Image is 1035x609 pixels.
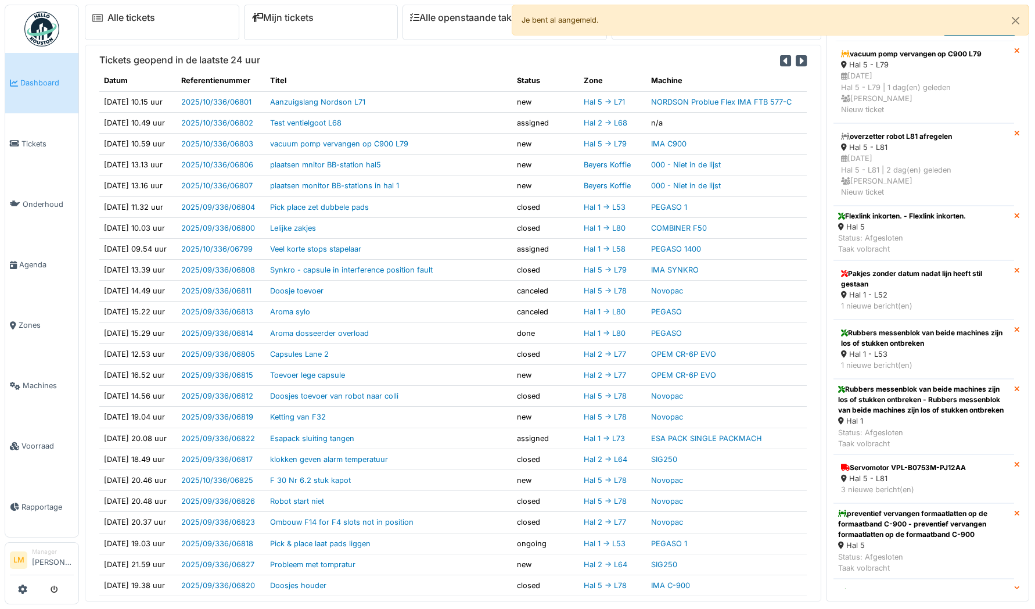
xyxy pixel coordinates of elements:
[651,329,682,338] a: PEGASO
[512,575,580,596] td: closed
[99,91,177,112] td: [DATE] 10.15 uur
[512,470,580,490] td: new
[512,91,580,112] td: new
[177,70,265,91] th: Referentienummer
[99,533,177,554] td: [DATE] 19.03 uur
[584,266,627,274] a: Hal 5 -> L79
[99,302,177,323] td: [DATE] 15.22 uur
[181,539,253,548] a: 2025/09/336/06818
[20,77,74,88] span: Dashboard
[270,497,324,506] a: Robot start niet
[270,560,355,569] a: Probleem met tompratur
[99,323,177,343] td: [DATE] 15.29 uur
[512,386,580,407] td: closed
[10,547,74,575] a: LM Manager[PERSON_NAME]
[512,554,580,575] td: new
[270,476,351,485] a: F 30 Nr 6.2 stuk kapot
[833,454,1014,503] a: Servomotor VPL-B0753M-PJ12AA Hal 5 - L81 3 nieuwe bericht(en)
[270,455,388,464] a: klokken geven alarm temperatuur
[651,497,683,506] a: Novopac
[838,211,966,221] div: Flexlink inkorten. - Flexlink inkorten.
[584,581,627,590] a: Hal 5 -> L78
[512,112,580,133] td: assigned
[181,119,253,127] a: 2025/10/336/06802
[181,286,251,295] a: 2025/09/336/06811
[584,413,627,421] a: Hal 5 -> L78
[651,392,683,400] a: Novopac
[512,491,580,512] td: closed
[19,259,74,270] span: Agenda
[651,581,690,590] a: IMA C-900
[99,55,260,66] h6: Tickets geopend in de laatste 24 uur
[838,221,966,232] div: Hal 5
[579,70,646,91] th: Zone
[838,540,1009,551] div: Hal 5
[651,371,716,379] a: OPEM CR-6P EVO
[512,175,580,196] td: new
[841,473,1007,484] div: Hal 5 - L81
[181,98,251,106] a: 2025/10/336/06801
[512,365,580,386] td: new
[107,12,155,23] a: Alle tickets
[181,581,255,590] a: 2025/09/336/06820
[99,133,177,154] td: [DATE] 10.59 uur
[270,286,324,295] a: Doosje toevoer
[512,133,580,154] td: new
[838,427,1009,449] div: Status: Afgesloten Taak volbracht
[5,477,78,537] a: Rapportage
[584,307,626,316] a: Hal 1 -> L80
[99,449,177,470] td: [DATE] 18.49 uur
[181,160,253,169] a: 2025/10/336/06806
[5,416,78,477] a: Voorraad
[838,551,1009,574] div: Status: Afgesloten Taak volbracht
[99,217,177,238] td: [DATE] 10.03 uur
[841,59,1007,70] div: Hal 5 - L79
[512,5,1029,35] div: Je bent al aangemeld.
[584,139,627,148] a: Hal 5 -> L79
[838,384,1009,415] div: Rubbers messenblok van beide machines zijn los of stukken ontbreken - Rubbers messenblok van beid...
[270,266,433,274] a: Synkro - capsule in interference position fault
[651,560,677,569] a: SIG250
[99,196,177,217] td: [DATE] 11.32 uur
[512,407,580,428] td: new
[270,371,345,379] a: Toevoer lege capsule
[512,428,580,449] td: assigned
[651,518,683,526] a: Novopac
[251,12,314,23] a: Mijn tickets
[99,470,177,490] td: [DATE] 20.46 uur
[584,560,627,569] a: Hal 2 -> L64
[270,392,398,400] a: Doosjes toevoer van robot naar colli
[21,501,74,513] span: Rapportage
[512,238,580,259] td: assigned
[584,392,627,400] a: Hal 5 -> L78
[181,497,255,506] a: 2025/09/336/06826
[651,203,687,212] a: PEGASO 1
[270,350,329,359] a: Capsules Lane 2
[270,539,371,548] a: Pick & place laat pads liggen
[99,554,177,575] td: [DATE] 21.59 uur
[646,70,807,91] th: Machine
[841,587,1007,608] div: alarm op goglio: 445: vijzelaandrijving 3 niet gereed + aandrijfvijzelf 3 defect
[99,175,177,196] td: [DATE] 13.16 uur
[841,484,1007,495] div: 3 nieuwe bericht(en)
[181,392,253,400] a: 2025/09/336/06812
[512,217,580,238] td: closed
[270,224,316,232] a: Lelijke zakjes
[10,551,27,569] li: LM
[99,112,177,133] td: [DATE] 10.49 uur
[5,113,78,174] a: Tickets
[651,539,687,548] a: PEGASO 1
[99,407,177,428] td: [DATE] 19.04 uur
[841,131,1007,142] div: overzetter robot L81 afregelen
[841,300,1007,311] div: 1 nieuwe bericht(en)
[410,12,523,23] a: Alle openstaande taken
[512,449,580,470] td: closed
[270,518,414,526] a: Ombouw F14 for F4 slots not in position
[584,476,627,485] a: Hal 5 -> L78
[99,512,177,533] td: [DATE] 20.37 uur
[512,281,580,302] td: canceled
[833,379,1014,454] a: Rubbers messenblok van beide machines zijn los of stukken ontbreken - Rubbers messenblok van beid...
[270,181,399,190] a: plaatsen monitor BB-stations in hal 1
[181,476,253,485] a: 2025/10/336/06825
[584,160,631,169] a: Beyers Koffie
